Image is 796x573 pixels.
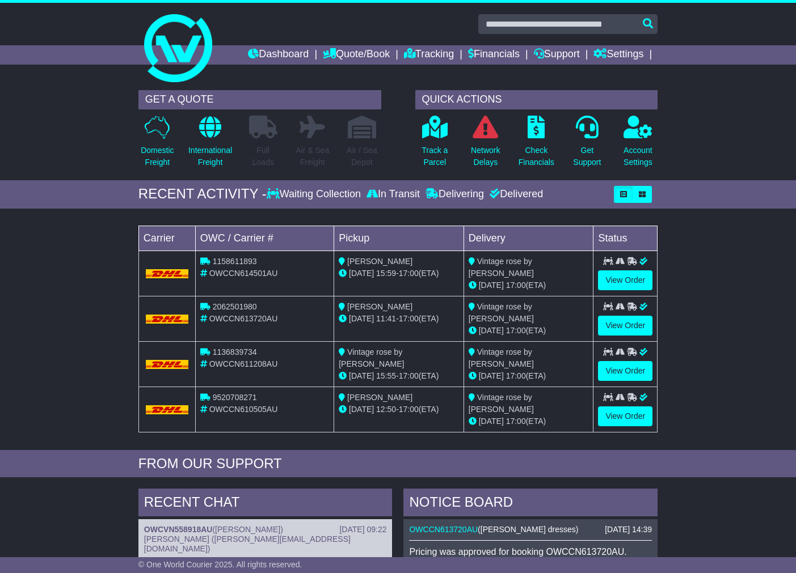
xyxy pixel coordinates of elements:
div: - (ETA) [339,370,459,382]
span: 17:00 [399,405,419,414]
a: Support [534,45,580,65]
div: - (ETA) [339,268,459,279]
a: OWCVN558918AU [144,525,213,534]
span: [PERSON_NAME] [347,393,412,402]
p: Air / Sea Depot [347,145,377,168]
span: Vintage rose by [PERSON_NAME] [339,347,404,368]
td: OWC / Carrier # [195,226,334,251]
img: DHL.png [146,315,188,324]
div: FROM OUR SUPPORT [138,456,658,472]
span: 11:41 [376,314,396,323]
span: 12:50 [376,405,396,414]
span: [PERSON_NAME] [347,302,412,311]
span: Vintage rose by [PERSON_NAME] [469,393,534,414]
div: ( ) [409,525,652,534]
p: Check Financials [519,145,554,168]
span: 1158611893 [213,257,257,266]
a: CheckFinancials [518,115,555,175]
span: [PERSON_NAME] ([PERSON_NAME][EMAIL_ADDRESS][DOMAIN_NAME]) [144,534,351,553]
p: Air & Sea Freight [296,145,329,168]
td: Status [593,226,658,251]
div: QUICK ACTIONS [415,90,658,109]
div: Delivered [487,188,543,201]
a: DomesticFreight [140,115,174,175]
div: (ETA) [469,325,589,337]
span: 15:59 [376,269,396,278]
a: View Order [598,270,652,290]
div: - (ETA) [339,313,459,325]
span: 17:00 [506,371,526,380]
div: [DATE] 09:22 [339,525,386,534]
a: View Order [598,316,652,336]
a: Quote/Book [323,45,390,65]
td: Pickup [334,226,464,251]
span: [DATE] [349,371,374,380]
p: Network Delays [471,145,500,168]
div: RECENT CHAT [138,489,393,519]
div: NOTICE BOARD [403,489,658,519]
div: - (ETA) [339,404,459,415]
span: [PERSON_NAME] [347,257,412,266]
span: [PERSON_NAME] [215,525,280,534]
div: RECENT ACTIVITY - [138,186,267,202]
a: GetSupport [572,115,601,175]
span: [PERSON_NAME] dresses [481,525,576,534]
div: Waiting Collection [267,188,364,201]
div: Delivering [423,188,487,201]
img: DHL.png [146,405,188,414]
span: OWCCN614501AU [209,269,278,278]
p: Get Support [573,145,601,168]
p: Domestic Freight [141,145,174,168]
span: [DATE] [479,326,504,335]
span: 2062501980 [213,302,257,311]
span: 1136839734 [213,347,257,356]
span: 17:00 [506,326,526,335]
span: Vintage rose by [PERSON_NAME] [469,302,534,323]
a: Settings [593,45,643,65]
span: 9520708271 [213,393,257,402]
a: OWCCN613720AU [409,525,478,534]
div: ( ) [144,525,387,534]
span: [DATE] [479,371,504,380]
div: In Transit [364,188,423,201]
a: NetworkDelays [470,115,500,175]
td: Delivery [464,226,593,251]
span: Vintage rose by [PERSON_NAME] [469,257,534,278]
span: [DATE] [349,314,374,323]
img: DHL.png [146,360,188,369]
p: Track a Parcel [422,145,448,168]
a: Tracking [404,45,454,65]
span: [DATE] [349,269,374,278]
span: [DATE] [349,405,374,414]
a: View Order [598,406,652,426]
span: 17:00 [506,281,526,290]
span: OWCCN610505AU [209,405,278,414]
a: InternationalFreight [188,115,233,175]
span: Vintage rose by [PERSON_NAME] [469,347,534,368]
p: Pricing was approved for booking OWCCN613720AU. [409,546,652,557]
span: [DATE] [479,281,504,290]
span: [DATE] [479,417,504,426]
span: 17:00 [399,269,419,278]
p: Account Settings [624,145,652,168]
td: Carrier [138,226,195,251]
p: Full Loads [249,145,277,168]
a: Dashboard [248,45,309,65]
div: (ETA) [469,279,589,291]
a: View Order [598,361,652,381]
a: Track aParcel [421,115,448,175]
div: GET A QUOTE [138,90,381,109]
img: DHL.png [146,269,188,278]
div: [DATE] 14:39 [605,525,652,534]
a: Financials [468,45,520,65]
span: OWCCN611208AU [209,359,278,368]
span: 17:00 [506,417,526,426]
div: (ETA) [469,370,589,382]
a: AccountSettings [623,115,653,175]
div: (ETA) [469,415,589,427]
span: 17:00 [399,371,419,380]
p: International Freight [188,145,232,168]
span: © One World Courier 2025. All rights reserved. [138,560,302,569]
span: 17:00 [399,314,419,323]
span: OWCCN613720AU [209,314,278,323]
